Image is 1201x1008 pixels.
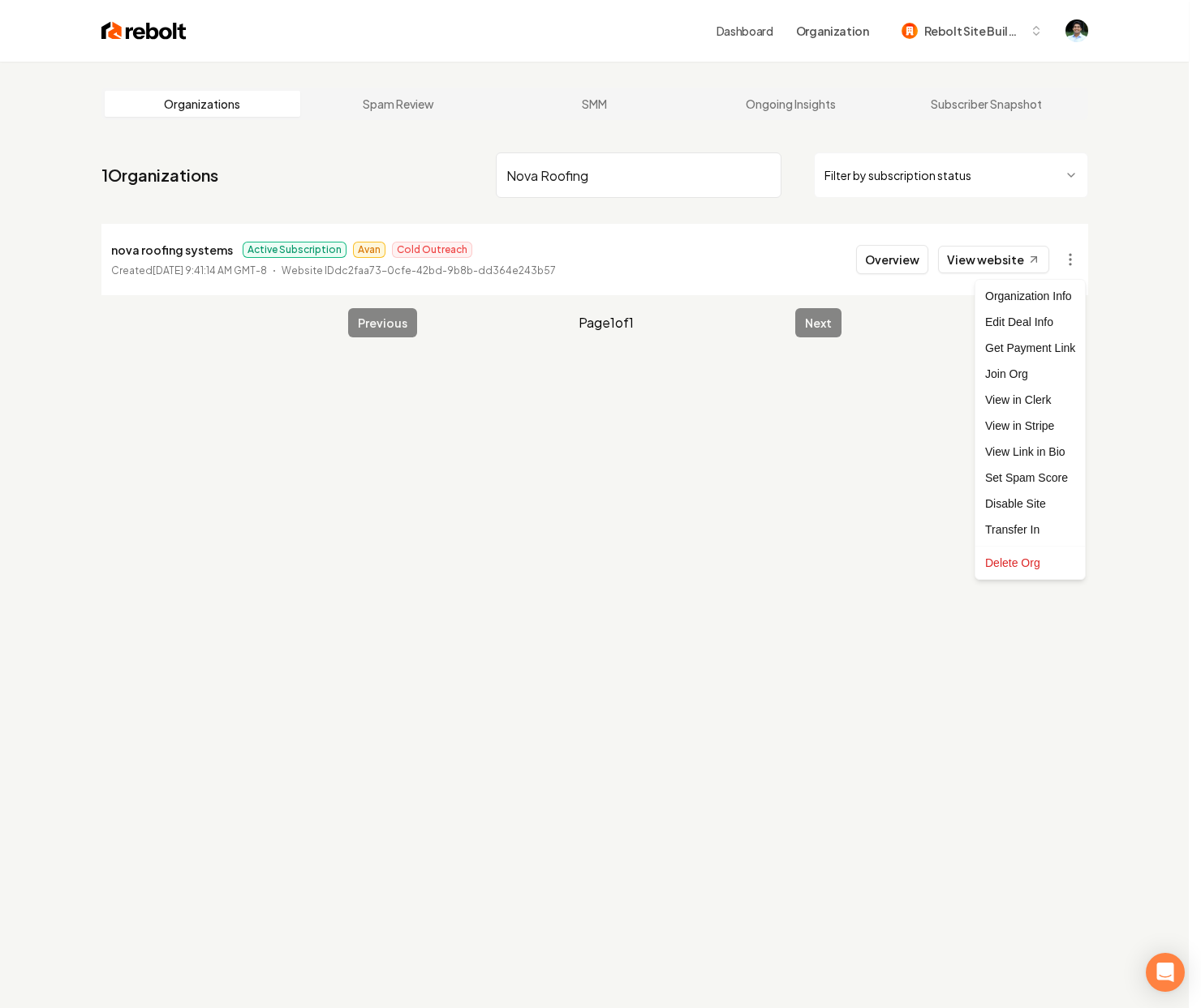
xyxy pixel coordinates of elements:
div: Join Org [979,361,1082,387]
div: Get Payment Link [979,335,1082,361]
div: Set Spam Score [979,465,1082,491]
div: Transfer In [979,517,1082,543]
div: Edit Deal Info [979,309,1082,335]
div: Delete Org [979,550,1082,576]
div: Organization Info [979,283,1082,309]
a: View Link in Bio [979,439,1082,465]
a: View in Stripe [979,413,1082,439]
a: View in Clerk [979,387,1082,413]
div: Disable Site [979,491,1082,517]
